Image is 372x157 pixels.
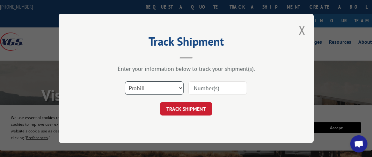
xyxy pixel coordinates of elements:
h2: Track Shipment [91,37,282,49]
div: Open chat [350,135,368,153]
input: Number(s) [188,82,247,95]
div: Enter your information below to track your shipment(s). [91,65,282,73]
button: TRACK SHIPMENT [160,102,212,116]
button: Close modal [299,22,306,39]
